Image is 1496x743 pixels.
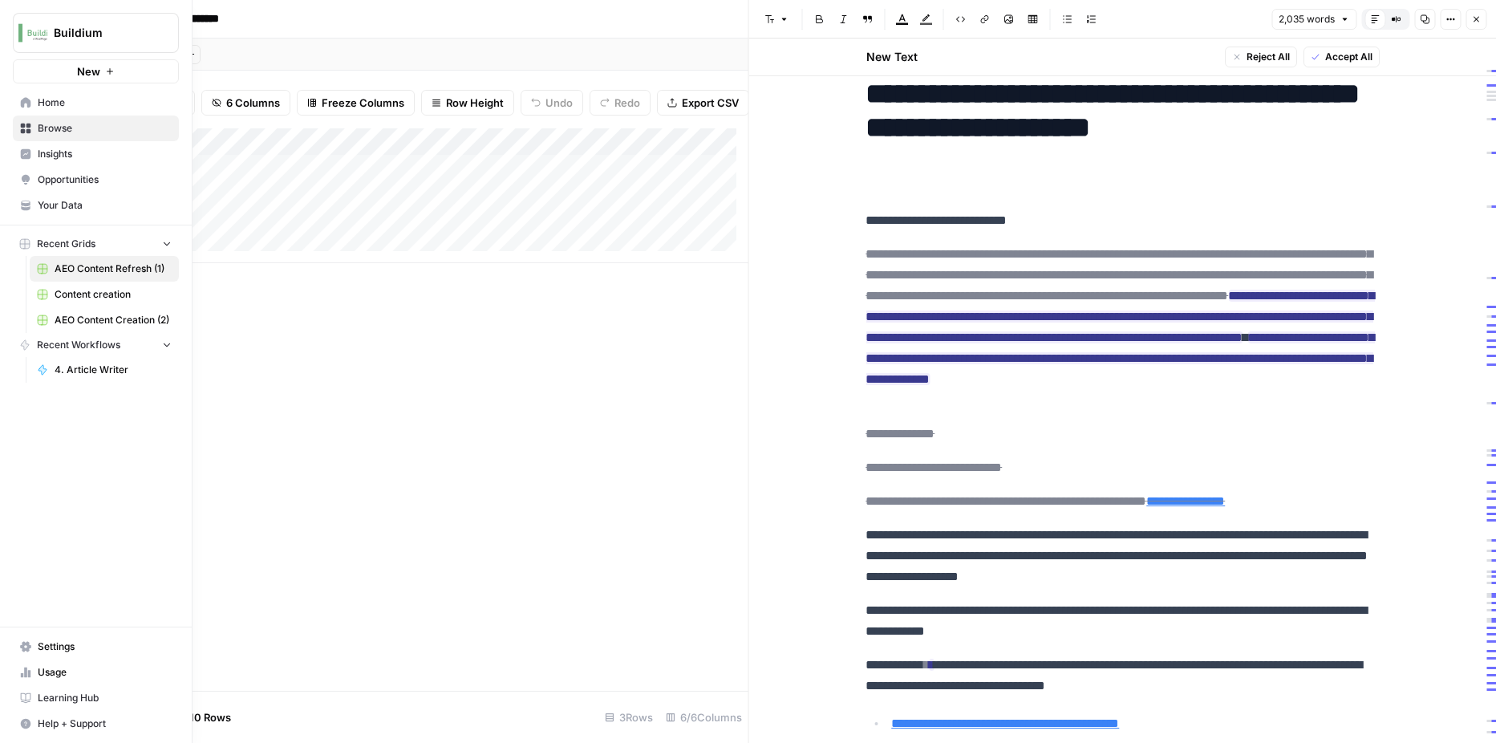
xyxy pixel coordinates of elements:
[37,338,120,352] span: Recent Workflows
[38,198,172,213] span: Your Data
[590,90,651,116] button: Redo
[13,13,179,53] button: Workspace: Buildium
[13,634,179,660] a: Settings
[13,167,179,193] a: Opportunities
[545,95,573,111] span: Undo
[55,262,172,276] span: AEO Content Refresh (1)
[38,147,172,161] span: Insights
[13,59,179,83] button: New
[30,307,179,333] a: AEO Content Creation (2)
[13,685,179,711] a: Learning Hub
[38,173,172,187] span: Opportunities
[521,90,583,116] button: Undo
[682,95,739,111] span: Export CSV
[297,90,415,116] button: Freeze Columns
[30,282,179,307] a: Content creation
[13,90,179,116] a: Home
[421,90,514,116] button: Row Height
[30,357,179,383] a: 4. Article Writer
[13,660,179,685] a: Usage
[30,256,179,282] a: AEO Content Refresh (1)
[55,313,172,327] span: AEO Content Creation (2)
[54,25,151,41] span: Buildium
[1224,47,1296,67] button: Reject All
[13,711,179,737] button: Help + Support
[77,63,100,79] span: New
[1271,9,1356,30] button: 2,035 words
[866,49,917,65] h2: New Text
[18,18,47,47] img: Buildium Logo
[38,691,172,705] span: Learning Hub
[657,90,749,116] button: Export CSV
[1246,50,1289,64] span: Reject All
[38,717,172,731] span: Help + Support
[38,95,172,110] span: Home
[226,95,280,111] span: 6 Columns
[13,232,179,256] button: Recent Grids
[13,116,179,141] a: Browse
[37,237,95,251] span: Recent Grids
[13,333,179,357] button: Recent Workflows
[38,121,172,136] span: Browse
[201,90,290,116] button: 6 Columns
[659,704,748,730] div: 6/6 Columns
[38,639,172,654] span: Settings
[322,95,404,111] span: Freeze Columns
[614,95,640,111] span: Redo
[1279,12,1335,26] span: 2,035 words
[55,363,172,377] span: 4. Article Writer
[13,193,179,218] a: Your Data
[598,704,659,730] div: 3 Rows
[167,709,231,725] span: Add 10 Rows
[1324,50,1372,64] span: Accept All
[13,141,179,167] a: Insights
[38,665,172,680] span: Usage
[446,95,504,111] span: Row Height
[55,287,172,302] span: Content creation
[1303,47,1379,67] button: Accept All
